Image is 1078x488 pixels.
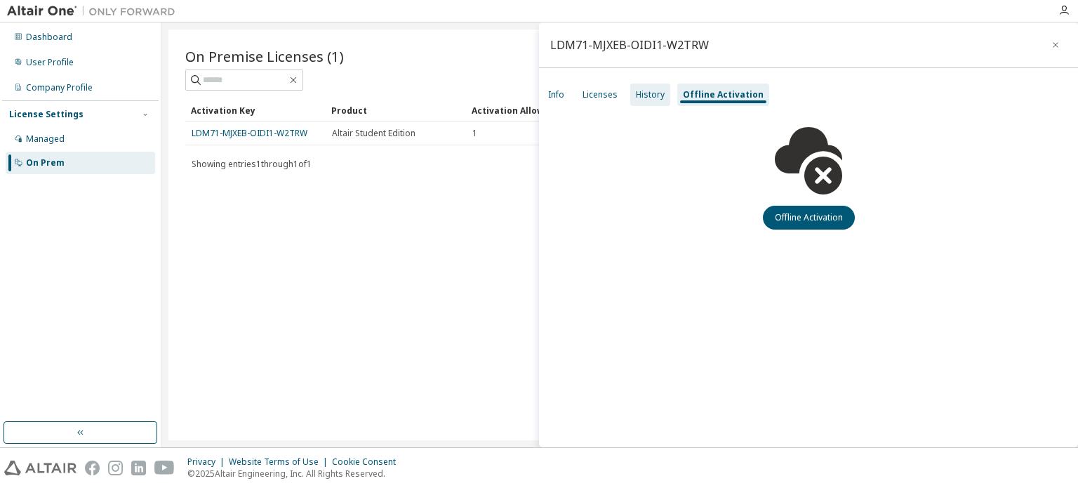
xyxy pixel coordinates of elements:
[229,456,332,468] div: Website Terms of Use
[192,158,312,170] span: Showing entries 1 through 1 of 1
[472,99,601,121] div: Activation Allowed
[472,128,477,139] span: 1
[26,157,65,169] div: On Prem
[332,128,415,139] span: Altair Student Edition
[583,89,618,100] div: Licenses
[187,468,404,480] p: © 2025 Altair Engineering, Inc. All Rights Reserved.
[332,456,404,468] div: Cookie Consent
[131,461,146,475] img: linkedin.svg
[9,109,84,120] div: License Settings
[550,39,709,51] div: LDM71-MJXEB-OIDI1-W2TRW
[187,456,229,468] div: Privacy
[85,461,100,475] img: facebook.svg
[4,461,76,475] img: altair_logo.svg
[683,89,764,100] div: Offline Activation
[548,89,564,100] div: Info
[26,82,93,93] div: Company Profile
[192,127,307,139] a: LDM71-MJXEB-OIDI1-W2TRW
[191,99,320,121] div: Activation Key
[763,206,855,230] button: Offline Activation
[26,133,65,145] div: Managed
[26,32,72,43] div: Dashboard
[26,57,74,68] div: User Profile
[154,461,175,475] img: youtube.svg
[331,99,460,121] div: Product
[7,4,182,18] img: Altair One
[185,46,344,66] span: On Premise Licenses (1)
[108,461,123,475] img: instagram.svg
[636,89,665,100] div: History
